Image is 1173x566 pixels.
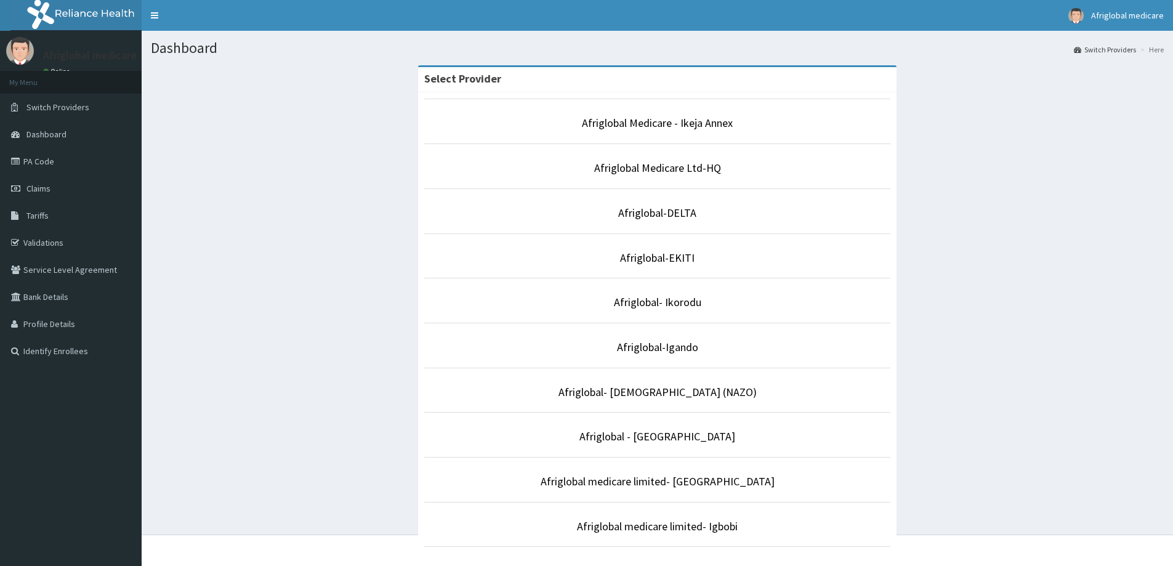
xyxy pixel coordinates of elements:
[579,429,735,443] a: Afriglobal - [GEOGRAPHIC_DATA]
[541,474,775,488] a: Afriglobal medicare limited- [GEOGRAPHIC_DATA]
[1068,8,1084,23] img: User Image
[620,251,695,265] a: Afriglobal-EKITI
[424,71,501,86] strong: Select Provider
[582,116,733,130] a: Afriglobal Medicare - Ikeja Annex
[1091,10,1164,21] span: Afriglobal medicare
[558,385,757,399] a: Afriglobal- [DEMOGRAPHIC_DATA] (NAZO)
[26,210,49,221] span: Tariffs
[26,183,50,194] span: Claims
[617,340,698,354] a: Afriglobal-Igando
[1137,44,1164,55] li: Here
[1074,44,1136,55] a: Switch Providers
[43,50,137,61] p: Afriglobal medicare
[594,161,721,175] a: Afriglobal Medicare Ltd-HQ
[151,40,1164,56] h1: Dashboard
[26,102,89,113] span: Switch Providers
[43,67,73,76] a: Online
[614,295,701,309] a: Afriglobal- Ikorodu
[6,37,34,65] img: User Image
[577,519,738,533] a: Afriglobal medicare limited- Igbobi
[26,129,67,140] span: Dashboard
[618,206,696,220] a: Afriglobal-DELTA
